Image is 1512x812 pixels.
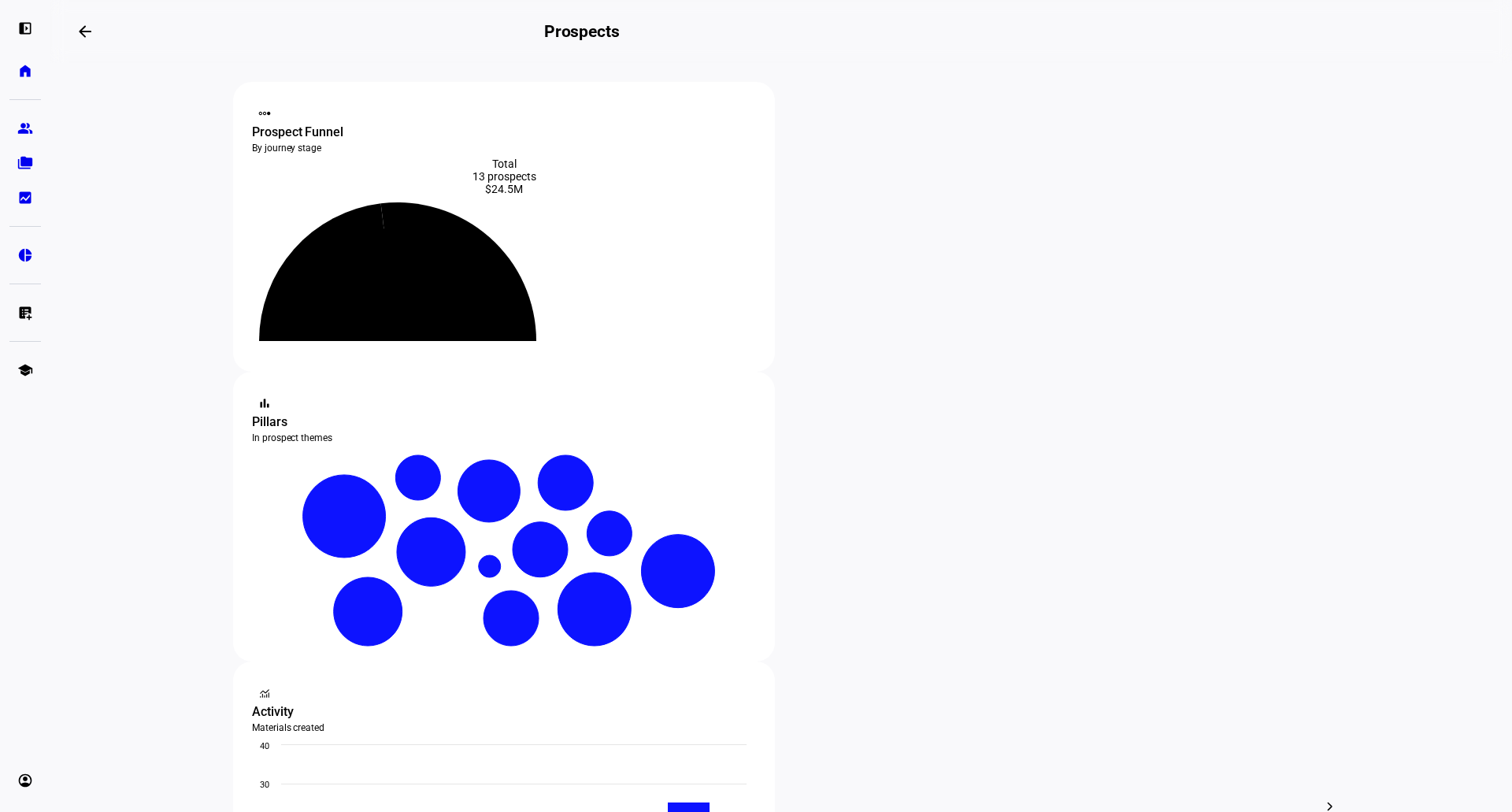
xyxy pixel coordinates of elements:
[252,413,756,432] div: Pillars
[260,741,269,751] text: 40
[17,247,33,263] eth-mat-symbol: pie_chart
[17,20,33,36] eth-mat-symbol: left_panel_open
[9,182,41,213] a: bid_landscape
[260,780,269,790] text: 30
[252,703,756,721] div: Activity
[17,773,33,788] eth-mat-symbol: account_circle
[252,432,756,444] div: In prospect themes
[252,721,756,734] div: Materials created
[17,362,33,378] eth-mat-symbol: school
[17,63,33,79] eth-mat-symbol: home
[9,147,41,179] a: folder_copy
[252,170,756,183] div: 13 prospects
[9,113,41,144] a: group
[17,190,33,206] eth-mat-symbol: bid_landscape
[252,142,756,154] div: By journey stage
[9,55,41,87] a: home
[257,685,272,701] mat-icon: monitoring
[9,239,41,271] a: pie_chart
[257,395,272,411] mat-icon: bar_chart
[252,123,756,142] div: Prospect Funnel
[76,22,94,41] mat-icon: arrow_backwards
[17,305,33,321] eth-mat-symbol: list_alt_add
[257,106,272,121] mat-icon: steppers
[252,158,756,170] div: Total
[252,183,756,195] div: $24.5M
[544,22,620,41] h2: Prospects
[17,155,33,171] eth-mat-symbol: folder_copy
[17,121,33,136] eth-mat-symbol: group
